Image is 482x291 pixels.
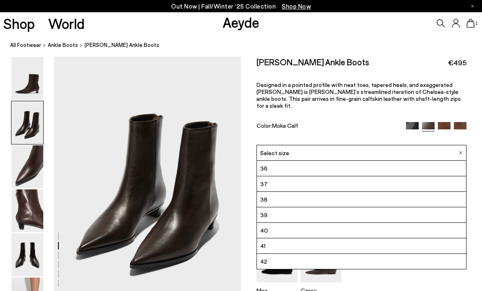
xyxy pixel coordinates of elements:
[48,16,85,31] a: World
[260,163,268,173] span: 36
[85,41,159,49] span: [PERSON_NAME] Ankle Boots
[466,19,475,28] a: 1
[11,145,43,188] img: Harriet Pointed Ankle Boots - Image 3
[223,13,259,31] a: Aeyde
[282,2,311,10] span: Navigate to /collections/new-in
[11,57,43,100] img: Harriet Pointed Ankle Boots - Image 1
[48,41,78,49] a: ankle boots
[171,1,311,11] p: Out Now | Fall/Winter ‘25 Collection
[3,16,35,31] a: Shop
[260,149,289,157] span: Select size
[257,81,467,109] p: Designed in a pointed profile with neat toes, tapered heels, and exaggerated [PERSON_NAME] is [PE...
[260,179,268,189] span: 37
[10,41,41,49] a: All Footwear
[448,58,466,68] span: €495
[260,194,268,204] span: 38
[260,256,267,267] span: 42
[11,189,43,232] img: Harriet Pointed Ankle Boots - Image 4
[11,101,43,144] img: Harriet Pointed Ankle Boots - Image 2
[257,57,369,67] h2: [PERSON_NAME] Ankle Boots
[260,241,266,251] span: 41
[475,21,479,26] span: 1
[272,122,298,129] span: Moka Calf
[10,34,482,57] nav: breadcrumb
[260,225,268,235] span: 40
[48,42,78,48] span: ankle boots
[260,210,268,220] span: 39
[11,233,43,276] img: Harriet Pointed Ankle Boots - Image 5
[257,122,399,131] div: Color:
